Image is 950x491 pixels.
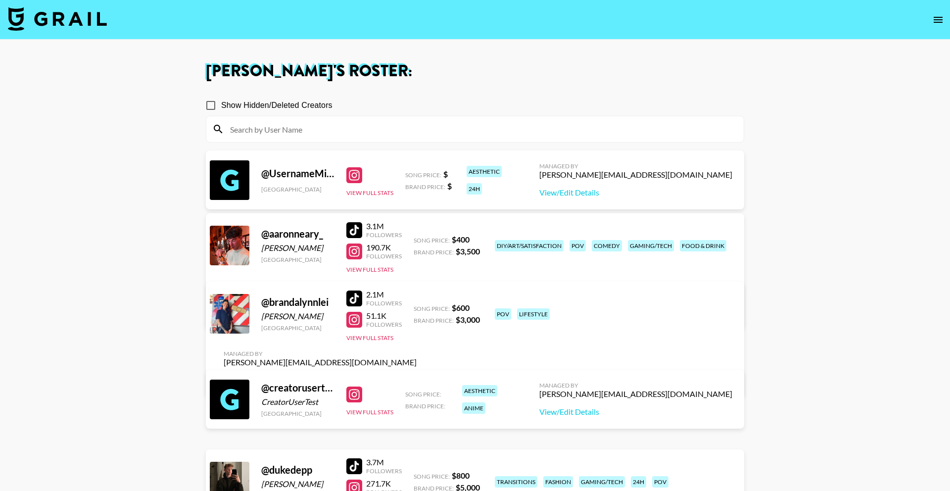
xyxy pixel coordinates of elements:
[346,334,393,342] button: View Full Stats
[628,240,674,251] div: gaming/tech
[456,315,480,324] strong: $ 3,000
[261,167,334,180] div: @ UsernameMismatchTest
[366,467,402,475] div: Followers
[495,476,537,488] div: transitions
[261,382,334,394] div: @ creatorusertest
[631,476,646,488] div: 24h
[405,391,441,398] span: Song Price:
[261,256,334,263] div: [GEOGRAPHIC_DATA]
[467,166,502,177] div: aesthetic
[366,252,402,260] div: Followers
[495,308,511,320] div: pov
[539,389,732,399] div: [PERSON_NAME][EMAIL_ADDRESS][DOMAIN_NAME]
[414,317,454,324] span: Brand Price:
[261,186,334,193] div: [GEOGRAPHIC_DATA]
[366,290,402,299] div: 2.1M
[447,181,452,191] strong: $
[456,246,480,256] strong: $ 3,500
[224,350,417,357] div: Managed By
[414,248,454,256] span: Brand Price:
[928,10,948,30] button: open drawer
[414,237,450,244] span: Song Price:
[366,231,402,239] div: Followers
[539,407,732,417] a: View/Edit Details
[443,169,448,179] strong: $
[462,402,485,414] div: anime
[261,324,334,332] div: [GEOGRAPHIC_DATA]
[261,464,334,476] div: @ dukedepp
[592,240,622,251] div: comedy
[452,303,470,312] strong: $ 600
[539,188,732,197] a: View/Edit Details
[414,305,450,312] span: Song Price:
[405,402,445,410] span: Brand Price:
[539,170,732,180] div: [PERSON_NAME][EMAIL_ADDRESS][DOMAIN_NAME]
[405,183,445,191] span: Brand Price:
[366,311,402,321] div: 51.1K
[206,63,744,79] h1: [PERSON_NAME] 's Roster:
[366,321,402,328] div: Followers
[346,266,393,273] button: View Full Stats
[261,410,334,417] div: [GEOGRAPHIC_DATA]
[680,240,726,251] div: food & drink
[467,183,482,195] div: 24h
[366,221,402,231] div: 3.1M
[366,479,402,489] div: 271.7K
[221,99,332,111] span: Show Hidden/Deleted Creators
[366,457,402,467] div: 3.7M
[495,240,564,251] div: diy/art/satisfaction
[405,171,441,179] span: Song Price:
[261,397,334,407] div: CreatorUserTest
[452,235,470,244] strong: $ 400
[346,189,393,196] button: View Full Stats
[366,243,402,252] div: 190.7K
[261,228,334,240] div: @ aaronneary_
[579,476,625,488] div: gaming/tech
[570,240,586,251] div: pov
[462,385,497,396] div: aesthetic
[261,243,334,253] div: [PERSON_NAME]
[414,473,450,480] span: Song Price:
[543,476,573,488] div: fashion
[452,471,470,480] strong: $ 800
[346,408,393,416] button: View Full Stats
[224,357,417,367] div: [PERSON_NAME][EMAIL_ADDRESS][DOMAIN_NAME]
[517,308,550,320] div: lifestyle
[539,382,732,389] div: Managed By
[224,121,738,137] input: Search by User Name
[8,7,107,31] img: Grail Talent
[652,476,668,488] div: pov
[539,162,732,170] div: Managed By
[261,296,334,308] div: @ brandalynnlei
[261,311,334,321] div: [PERSON_NAME]
[366,299,402,307] div: Followers
[261,479,334,489] div: [PERSON_NAME]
